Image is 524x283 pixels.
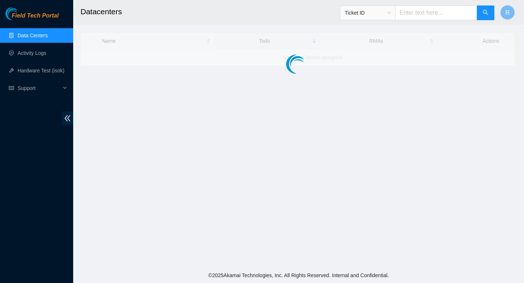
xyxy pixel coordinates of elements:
span: double-left [62,112,73,125]
a: Akamai TechnologiesField Tech Portal [5,13,59,23]
button: search [477,5,494,20]
a: Activity Logs [18,50,46,56]
span: read [9,86,14,91]
span: R [505,8,510,17]
span: Field Tech Portal [12,12,59,19]
span: Support [18,81,61,95]
a: Data Centers [18,33,48,38]
span: search [483,10,489,16]
img: Akamai Technologies [5,7,37,20]
footer: © 2025 Akamai Technologies, Inc. All Rights Reserved. Internal and Confidential. [73,268,524,283]
button: R [500,5,515,20]
input: Enter text here... [395,5,477,20]
a: Hardware Test (isok) [18,68,64,73]
span: Ticket ID [345,7,391,18]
